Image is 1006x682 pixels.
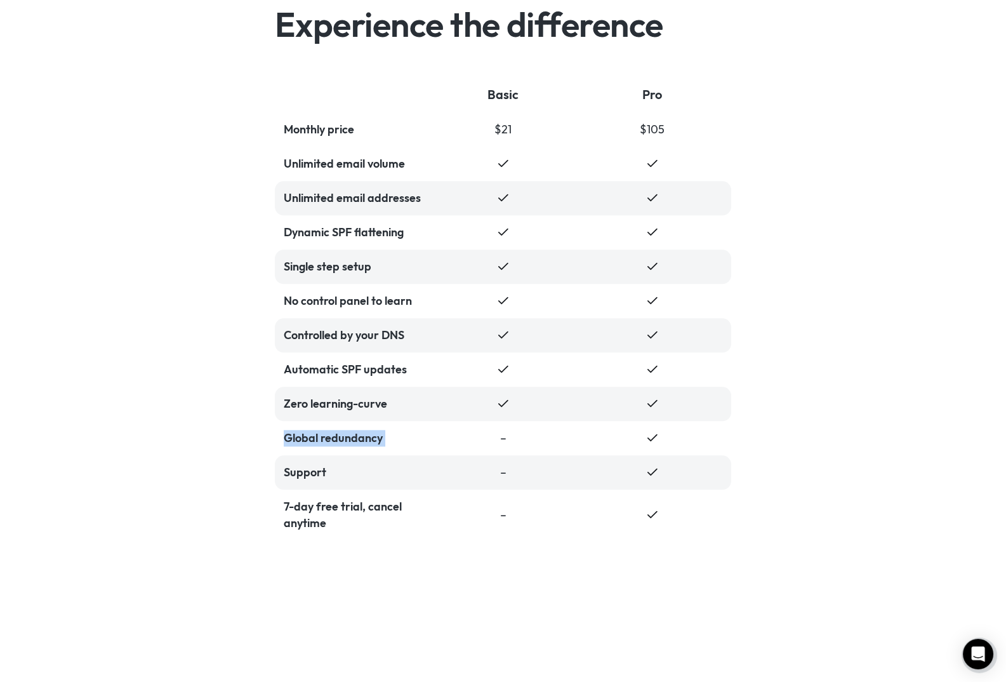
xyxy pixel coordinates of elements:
div: $21 [494,121,512,138]
div: Dynamic SPF flattening [284,224,424,241]
div: Unlimited email addresses [284,190,424,206]
div: Support [284,464,424,481]
div: Controlled by your DNS [284,327,424,344]
a: Go ahead [19,28,58,39]
div: Zero learning-curve [284,396,424,412]
div: $105 [640,121,665,138]
h2: Experience the difference [275,7,731,41]
div: Global redundancy [284,430,424,446]
div: 7-day free trial, cancel anytime [284,498,424,532]
div: Outline [5,5,185,17]
a: Keep winning [19,74,76,84]
div: Monthly price [284,121,424,138]
div: Automatic SPF updates [284,361,424,378]
div: – [500,507,506,523]
h6: Pro [642,86,662,104]
div: Open Intercom Messenger [963,639,993,669]
a: Fix email in a flash. [19,62,100,73]
div: – [500,464,506,481]
a: Be the hero [19,51,66,62]
a: Check your SPF record. [19,39,117,50]
div: Single step setup [284,258,424,275]
div: – [500,430,506,446]
h6: Basic [487,86,519,104]
a: Back to Top [19,17,69,27]
div: Unlimited email volume [284,156,424,172]
a: SPF issues are history. [19,85,110,96]
div: No control panel to learn [284,293,424,309]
